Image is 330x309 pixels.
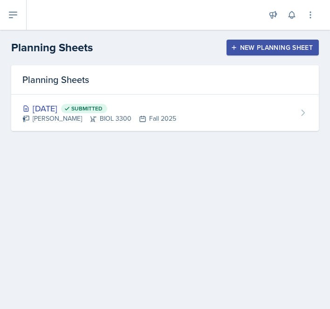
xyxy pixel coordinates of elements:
a: [DATE] Submitted [PERSON_NAME]BIOL 3300Fall 2025 [11,95,319,131]
div: [PERSON_NAME] BIOL 3300 Fall 2025 [22,114,176,124]
div: Planning Sheets [11,65,319,95]
h2: Planning Sheets [11,39,93,56]
button: New Planning Sheet [227,40,319,55]
div: New Planning Sheet [233,44,313,51]
span: Submitted [71,105,103,112]
div: [DATE] [22,102,176,115]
